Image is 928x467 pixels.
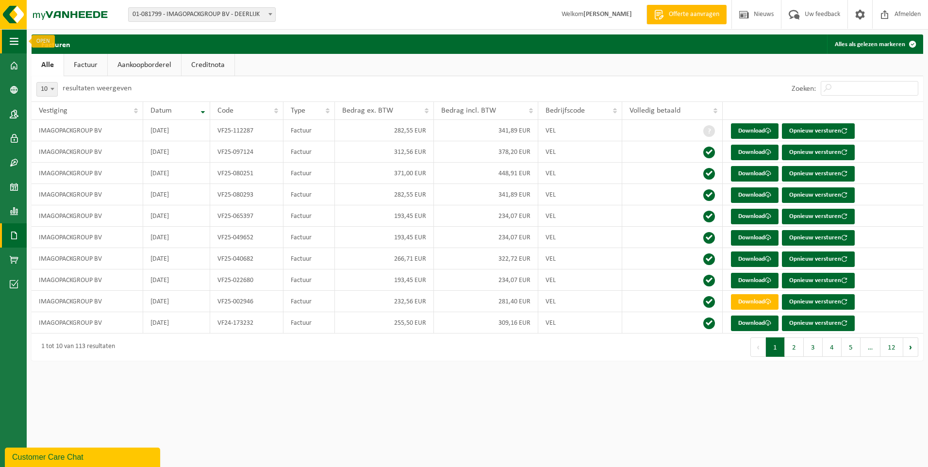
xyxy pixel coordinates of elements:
button: Opnieuw versturen [782,251,855,267]
td: Factuur [283,120,335,141]
button: Opnieuw versturen [782,316,855,331]
span: Bedrag incl. BTW [441,107,496,115]
td: 322,72 EUR [434,248,538,269]
button: Alles als gelezen markeren [827,34,922,54]
td: Factuur [283,291,335,312]
td: 341,89 EUR [434,184,538,205]
td: VF25-080251 [210,163,284,184]
button: 4 [823,337,842,357]
td: Factuur [283,205,335,227]
button: Next [903,337,918,357]
td: [DATE] [143,269,210,291]
td: 193,45 EUR [335,227,434,248]
button: Opnieuw versturen [782,166,855,182]
td: VEL [538,312,622,334]
td: VEL [538,205,622,227]
td: VF25-080293 [210,184,284,205]
td: VEL [538,248,622,269]
td: Factuur [283,163,335,184]
td: 309,16 EUR [434,312,538,334]
button: 1 [766,337,785,357]
td: [DATE] [143,163,210,184]
span: 01-081799 - IMAGOPACKGROUP BV - DEERLIJK [128,7,276,22]
button: Opnieuw versturen [782,230,855,246]
td: VF25-065397 [210,205,284,227]
td: Factuur [283,184,335,205]
span: … [861,337,880,357]
a: Offerte aanvragen [646,5,727,24]
span: Vestiging [39,107,67,115]
button: Opnieuw versturen [782,273,855,288]
iframe: chat widget [5,446,162,467]
span: Bedrijfscode [546,107,585,115]
span: Bedrag ex. BTW [342,107,393,115]
span: Offerte aanvragen [666,10,722,19]
td: [DATE] [143,141,210,163]
button: Opnieuw versturen [782,209,855,224]
td: [DATE] [143,184,210,205]
a: Alle [32,54,64,76]
td: VEL [538,269,622,291]
a: Download [731,187,779,203]
label: Zoeken: [792,85,816,93]
a: Aankoopborderel [108,54,181,76]
a: Download [731,166,779,182]
td: 281,40 EUR [434,291,538,312]
td: VEL [538,227,622,248]
td: 232,56 EUR [335,291,434,312]
td: IMAGOPACKGROUP BV [32,163,143,184]
td: Factuur [283,312,335,334]
td: 378,20 EUR [434,141,538,163]
td: VF25-049652 [210,227,284,248]
strong: [PERSON_NAME] [583,11,632,18]
td: 255,50 EUR [335,312,434,334]
span: 10 [36,82,58,97]
button: Opnieuw versturen [782,187,855,203]
td: VF25-112287 [210,120,284,141]
td: IMAGOPACKGROUP BV [32,312,143,334]
td: 448,91 EUR [434,163,538,184]
td: 234,07 EUR [434,269,538,291]
td: IMAGOPACKGROUP BV [32,120,143,141]
a: Download [731,294,779,310]
td: [DATE] [143,312,210,334]
td: VEL [538,141,622,163]
td: VEL [538,163,622,184]
span: Volledig betaald [630,107,680,115]
td: IMAGOPACKGROUP BV [32,269,143,291]
td: 193,45 EUR [335,205,434,227]
button: Opnieuw versturen [782,145,855,160]
button: Opnieuw versturen [782,123,855,139]
td: VEL [538,120,622,141]
a: Download [731,123,779,139]
td: [DATE] [143,291,210,312]
span: 01-081799 - IMAGOPACKGROUP BV - DEERLIJK [129,8,275,21]
h2: Facturen [32,34,80,53]
button: Opnieuw versturen [782,294,855,310]
a: Download [731,273,779,288]
td: IMAGOPACKGROUP BV [32,291,143,312]
td: IMAGOPACKGROUP BV [32,141,143,163]
td: VF25-002946 [210,291,284,312]
td: VF24-173232 [210,312,284,334]
label: resultaten weergeven [63,84,132,92]
td: 282,55 EUR [335,120,434,141]
span: Datum [150,107,172,115]
button: 3 [804,337,823,357]
span: Type [291,107,305,115]
span: Code [217,107,233,115]
td: IMAGOPACKGROUP BV [32,184,143,205]
td: IMAGOPACKGROUP BV [32,248,143,269]
td: VEL [538,291,622,312]
td: [DATE] [143,120,210,141]
a: Download [731,145,779,160]
td: VF25-097124 [210,141,284,163]
td: 341,89 EUR [434,120,538,141]
td: IMAGOPACKGROUP BV [32,205,143,227]
td: 193,45 EUR [335,269,434,291]
td: Factuur [283,227,335,248]
a: Download [731,316,779,331]
td: [DATE] [143,248,210,269]
td: [DATE] [143,227,210,248]
a: Download [731,251,779,267]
